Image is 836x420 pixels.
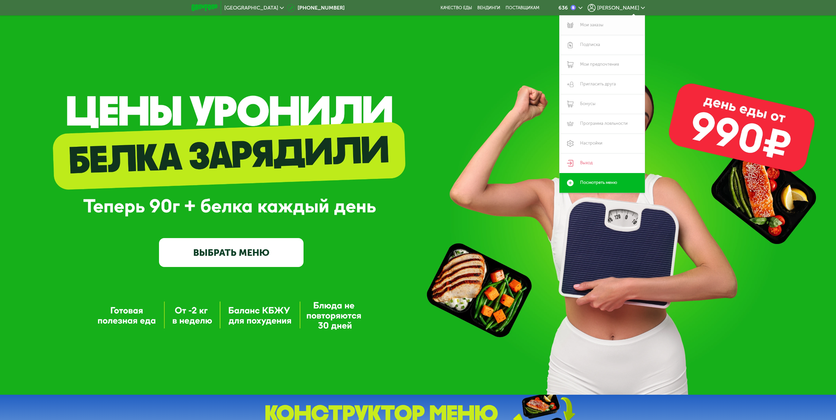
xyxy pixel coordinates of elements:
[559,114,645,134] a: Программа лояльности
[559,173,645,193] a: Посмотреть меню
[559,153,645,173] a: Выход
[477,5,500,11] a: Вендинги
[559,35,645,55] a: Подписка
[559,55,645,75] a: Мои предпочтения
[287,4,345,12] a: [PHONE_NUMBER]
[559,15,645,35] a: Мои заказы
[159,238,304,267] a: ВЫБРАТЬ МЕНЮ
[597,5,639,11] span: [PERSON_NAME]
[441,5,472,11] a: Качество еды
[558,5,568,11] div: 636
[559,94,645,114] a: Бонусы
[559,134,645,153] a: Настройки
[559,75,645,94] a: Пригласить друга
[224,5,278,11] span: [GEOGRAPHIC_DATA]
[506,5,539,11] div: поставщикам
